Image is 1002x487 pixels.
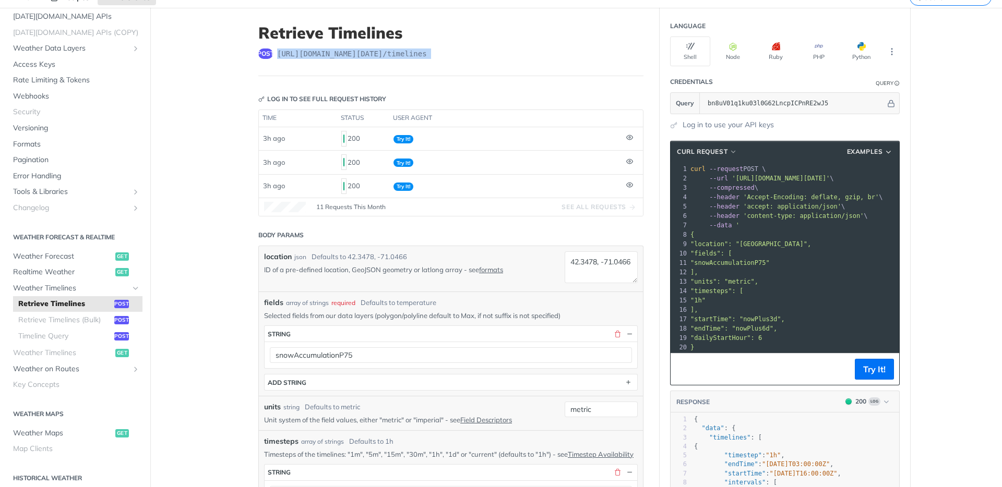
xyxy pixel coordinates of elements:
span: "1h" [766,452,781,459]
textarea: 42.3478, -71.0466 [565,251,638,283]
div: 9 [671,239,688,249]
div: 7 [671,221,688,230]
span: Access Keys [13,59,140,70]
a: Map Clients [8,441,142,457]
span: Log [868,397,880,406]
span: "snowAccumulationP75" [690,259,770,266]
a: Weather Forecastget [8,249,142,264]
h2: Weather Maps [8,409,142,419]
span: --request [709,165,743,173]
span: Weather Maps [13,428,113,439]
span: cURL Request [677,147,727,156]
a: [DATE][DOMAIN_NAME] APIs [8,9,142,25]
span: Try It! [393,135,413,143]
div: array of strings [286,298,329,308]
span: post [114,332,129,340]
span: Realtime Weather [13,267,113,277]
span: --data [709,222,732,229]
span: 'content-type: application/json' [743,212,864,220]
a: Timestep Availability [568,450,634,458]
span: "units": "metric", [690,278,758,285]
div: string [283,403,300,412]
a: Rate Limiting & Tokens [8,72,142,88]
h2: Historical Weather [8,473,142,483]
span: get [115,252,129,261]
p: Selected fields from our data layers (polygon/polyline default to Max, if not suffix is not speci... [264,311,638,320]
span: ' [736,222,739,229]
a: Formats [8,137,142,152]
a: Weather Mapsget [8,425,142,441]
span: "timesteps": [ [690,287,743,295]
input: apikey [702,93,886,114]
button: Show subpages for Weather on Routes [132,365,140,373]
div: 8 [671,230,688,239]
div: 11 [671,258,688,267]
div: 200 [341,153,385,171]
span: https://api.tomorrow.io/v4/timelines [277,48,427,59]
span: Error Handling [13,171,140,181]
div: 18 [671,324,688,333]
span: Try It! [393,182,413,191]
div: 21 [671,352,688,361]
i: Information [894,81,900,86]
span: Webhooks [13,91,140,102]
span: Retrieve Timelines (Bulk) [18,315,112,325]
a: formats [479,265,503,274]
span: 'Accept-Encoding: deflate, gzip, br' [743,193,879,201]
span: "endTime" [724,460,758,468]
span: --compressed [709,184,755,191]
div: Defaults to metric [305,402,360,412]
th: status [337,110,389,127]
span: 200 [343,158,344,166]
div: 3 [671,183,688,192]
button: Query [671,93,700,114]
span: "location": "[GEOGRAPHIC_DATA]", [690,240,811,248]
span: Weather Data Layers [13,43,129,54]
span: get [115,268,129,276]
a: Weather TimelinesHide subpages for Weather Timelines [8,281,142,296]
span: Weather on Routes [13,364,129,374]
button: Copy to clipboard [676,361,690,377]
span: --header [709,203,739,210]
span: 11 Requests This Month [316,202,386,212]
span: Key Concepts [13,380,140,390]
button: Delete [613,468,622,477]
span: post [258,48,273,59]
span: \ [690,193,883,201]
a: Retrieve Timelinespost [13,296,142,312]
a: Tools & LibrariesShow subpages for Tools & Libraries [8,184,142,200]
span: : { [694,424,736,432]
span: --url [709,175,728,182]
span: 3h ago [263,181,285,190]
div: 20 [671,343,688,352]
div: 15 [671,296,688,305]
span: 3h ago [263,134,285,142]
div: 6 [671,460,687,469]
span: Weather Timelines [13,348,113,358]
button: string [265,326,637,342]
a: Versioning [8,120,142,136]
svg: Key [258,96,265,102]
button: Show subpages for Changelog [132,204,140,212]
button: Show subpages for Weather Data Layers [132,44,140,53]
span: "dailyStartHour": 6 [690,334,762,342]
span: 200 [343,135,344,143]
div: Defaults to 1h [349,436,393,447]
button: Hide [625,468,634,477]
h1: Retrieve Timelines [258,23,643,42]
span: post [114,300,129,308]
span: POST \ [690,165,766,173]
span: post [114,316,129,324]
div: 1 [671,415,687,424]
button: ADD string [265,374,637,390]
span: Examples [847,147,883,156]
span: Changelog [13,203,129,213]
button: Shell [670,36,710,66]
span: Query [676,99,694,108]
span: "fields": [ [690,250,732,257]
span: \ [690,184,758,191]
a: [DATE][DOMAIN_NAME] APIs (COPY) [8,25,142,41]
span: curl [690,165,706,173]
span: get [115,349,129,357]
span: ], [690,306,698,313]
